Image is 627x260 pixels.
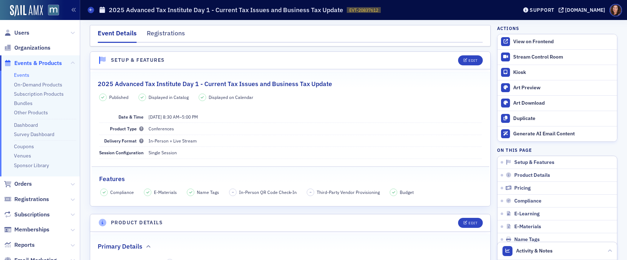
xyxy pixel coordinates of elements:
span: Compliance [514,198,541,204]
div: Edit [468,59,477,62]
span: Name Tags [514,236,540,243]
div: Art Preview [513,85,613,91]
button: Edit [458,55,483,65]
div: Support [530,7,554,13]
a: Sponsor Library [14,162,49,169]
span: Session Configuration [99,150,144,155]
div: Stream Control Room [513,54,613,60]
h2: Primary Details [98,242,142,251]
a: Reports [4,241,35,249]
a: Art Preview [497,80,617,95]
span: Product Details [514,172,550,179]
span: Displayed on Calendar [209,94,253,100]
a: Events & Products [4,59,62,67]
span: Events & Products [14,59,62,67]
span: Conferences [149,126,174,131]
button: Generate AI Email Content [497,126,617,141]
span: Registrations [14,195,49,203]
span: Product Type [110,126,144,131]
span: Name Tags [197,189,219,195]
a: Venues [14,152,31,159]
a: View Homepage [43,5,59,17]
h4: Product Details [111,219,163,226]
span: Reports [14,241,35,249]
a: Kiosk [497,65,617,80]
a: Subscriptions [4,211,50,219]
button: [DOMAIN_NAME] [559,7,608,12]
a: Users [4,29,29,37]
span: Delivery Format [104,138,144,144]
h2: 2025 Advanced Tax Institute Day 1 - Current Tax Issues and Business Tax Update [98,79,332,89]
div: Duplicate [513,115,613,122]
a: View on Frontend [497,34,617,49]
img: SailAMX [10,5,43,16]
h1: 2025 Advanced Tax Institute Day 1 - Current Tax Issues and Business Tax Update [109,6,343,14]
div: Kiosk [513,69,613,76]
span: Third-Party Vendor Provisioning [317,189,380,195]
button: Duplicate [497,111,617,126]
span: Organizations [14,44,50,52]
span: – [310,190,312,195]
a: Other Products [14,109,48,116]
div: Art Download [513,100,613,106]
div: Event Details [98,29,137,43]
a: Bundles [14,100,33,106]
span: – [232,190,234,195]
span: Subscriptions [14,211,50,219]
time: 8:30 AM [163,114,179,120]
span: Pricing [514,185,531,191]
span: In-Person + Live Stream [149,138,197,144]
a: Coupons [14,143,34,150]
a: Registrations [4,195,49,203]
div: Registrations [147,29,185,42]
span: Profile [609,4,622,16]
div: [DOMAIN_NAME] [565,7,605,13]
h2: Features [99,174,125,184]
a: Dashboard [14,122,38,128]
h4: Setup & Features [111,56,165,64]
span: Displayed in Catalog [149,94,189,100]
span: Published [109,94,128,100]
button: Edit [458,218,483,228]
a: Stream Control Room [497,50,617,65]
a: Art Download [497,95,617,111]
span: Budget [400,189,414,195]
span: Single Session [149,150,177,155]
a: Organizations [4,44,50,52]
img: SailAMX [48,5,59,16]
a: Memberships [4,226,49,234]
span: E-Materials [514,224,541,230]
div: Edit [468,221,477,225]
div: View on Frontend [513,39,613,45]
div: Generate AI Email Content [513,131,613,137]
span: – [149,114,198,120]
span: Memberships [14,226,49,234]
a: Events [14,72,29,78]
span: Compliance [110,189,134,195]
h4: Actions [497,25,519,31]
a: Subscription Products [14,91,64,97]
h4: On this page [497,147,617,153]
a: Orders [4,180,32,188]
span: Orders [14,180,32,188]
a: Survey Dashboard [14,131,54,137]
span: E-Materials [154,189,177,195]
time: 5:00 PM [182,114,198,120]
span: Activity & Notes [516,247,553,255]
span: Date & Time [118,114,144,120]
span: Setup & Features [514,159,554,166]
a: On-Demand Products [14,81,62,88]
span: E-Learning [514,211,540,217]
span: [DATE] [149,114,162,120]
span: Users [14,29,29,37]
span: EVT-20837612 [349,7,378,13]
span: In-Person QR Code Check-In [239,189,297,195]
